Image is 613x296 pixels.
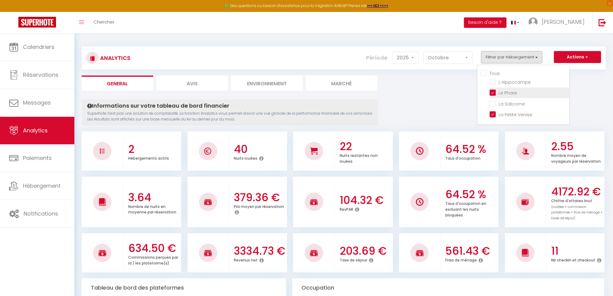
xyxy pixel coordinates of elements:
[446,245,497,257] h3: 561.43 €
[18,17,56,28] img: Super Booking
[340,245,391,257] h3: 203.69 €
[234,143,285,156] h3: 40
[551,245,603,257] h3: 11
[340,140,391,153] h3: 22
[542,18,585,26] span: [PERSON_NAME]
[23,71,58,79] span: Réservations
[89,12,119,33] a: Chercher
[99,51,130,65] h3: Analytics
[234,154,257,161] p: Nuits louées
[446,188,497,201] h3: 64.52 %
[234,203,284,209] p: Prix moyen par réservation
[551,197,603,221] p: Chiffre d'affaires brut
[340,256,367,263] p: Taxe de séjour
[551,185,603,198] h3: 4172.92 €
[464,17,506,28] button: Besoin d'aide ?
[234,191,285,204] h3: 379.36 €
[340,152,378,164] p: Nuits restantes non louées
[416,198,424,206] img: NO IMAGE
[551,205,603,221] span: (nuitées + commission plateformes + frais de ménage + taxes de séjour)
[367,3,388,8] a: >>> ICI <<<<
[499,101,525,107] span: La Salicorne
[23,99,51,106] span: Messages
[128,154,169,161] p: Hébergements actifs
[366,51,387,65] label: Période
[23,182,61,190] span: Hébergement
[306,76,377,91] li: Marché
[93,19,114,25] span: Chercher
[231,76,303,91] li: Environnement
[599,19,606,26] img: logout
[521,198,529,206] img: NO IMAGE
[446,200,487,218] p: Taux d'occupation en excluant les nuits bloquées
[524,12,592,33] a: ... [PERSON_NAME]
[554,51,601,63] button: Actions
[551,152,601,164] p: Nombre moyen de voyageurs par réservation
[23,127,48,134] span: Analytics
[128,203,176,215] p: Nombre de nuits en moyenne par réservation
[128,191,180,204] h3: 3.64
[481,51,542,63] button: Filtrer par hébergement
[446,256,477,263] p: Frais de ménage
[100,149,105,154] img: NO IMAGE
[156,76,228,91] li: Avis
[23,154,52,162] span: Paiements
[234,256,258,263] p: Revenus net
[24,210,58,217] span: Notifications
[128,253,178,266] p: Commissions perçues par la / les plateforme(s)
[128,143,180,156] h3: 2
[128,242,180,255] h3: 634.50 €
[446,154,481,161] p: Taux d'occupation
[551,256,595,263] p: Nb checkin et checkout
[87,111,373,122] p: Superhote n'est pas une solution de comptabilité. La fonction Analytics vous permet d'avoir une v...
[23,43,54,51] span: Calendriers
[234,245,285,257] h3: 3334.73 €
[499,112,533,118] span: La Petite Venise
[82,76,153,91] li: General
[446,143,497,156] h3: 64.52 %
[340,205,353,212] p: RevPAR
[340,194,391,207] h3: 104.32 €
[529,17,538,27] img: ...
[551,140,603,153] h3: 2.55
[87,102,373,109] h4: Informations sur votre tableau de bord financier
